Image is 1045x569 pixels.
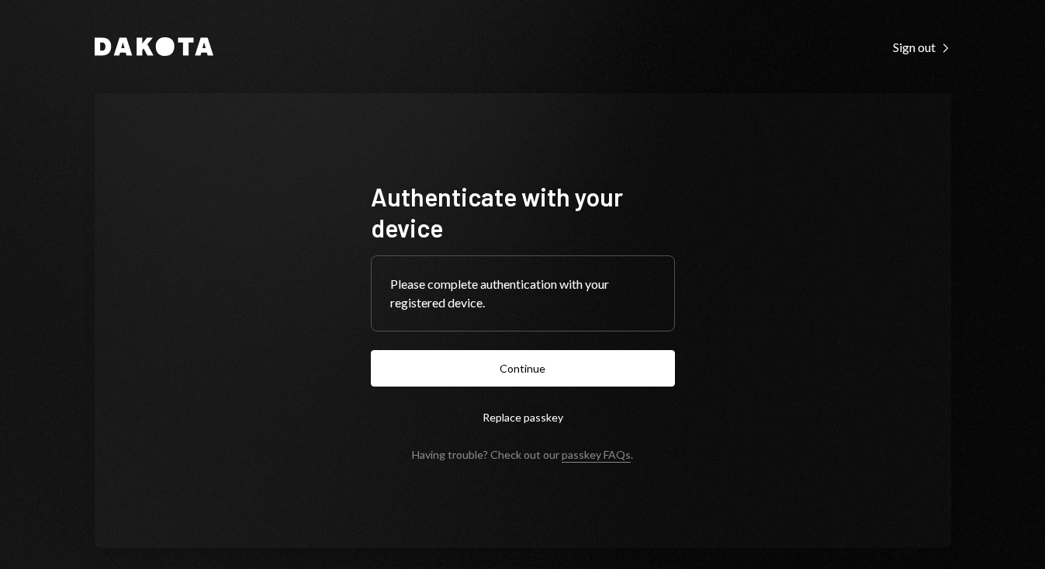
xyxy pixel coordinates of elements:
[371,181,675,243] h1: Authenticate with your device
[893,38,951,55] a: Sign out
[371,350,675,387] button: Continue
[893,40,951,55] div: Sign out
[562,448,631,463] a: passkey FAQs
[390,275,656,312] div: Please complete authentication with your registered device.
[412,448,633,461] div: Having trouble? Check out our .
[371,399,675,435] button: Replace passkey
